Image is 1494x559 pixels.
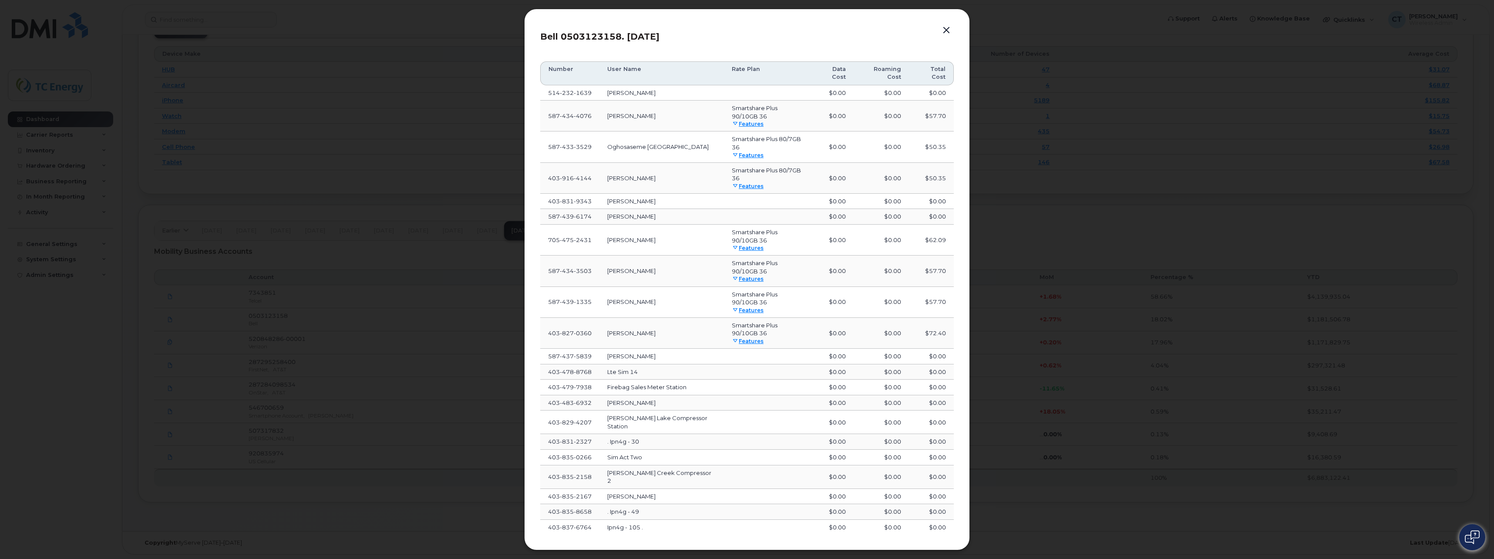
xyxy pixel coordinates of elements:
span: 403 [548,473,592,480]
td: $0.00 [854,380,909,395]
span: 829 [560,419,574,426]
span: 403 [548,384,592,391]
td: $57.70 [909,287,954,318]
span: 434 [560,267,574,274]
img: Open chat [1465,530,1480,544]
td: [PERSON_NAME] Lake Compressor Station [599,411,724,434]
span: 1335 [574,298,592,305]
a: Features [732,307,764,313]
td: Lte Sim 14 [599,364,724,380]
a: Features [732,338,764,344]
td: $0.00 [811,450,854,465]
td: $0.00 [909,465,954,489]
div: Smartshare Plus 90/10GB 36 [732,259,804,275]
td: $0.00 [854,287,909,318]
td: [PERSON_NAME] [599,349,724,364]
td: $0.00 [811,395,854,411]
span: 483 [560,399,574,406]
td: $0.00 [909,411,954,434]
span: 403 [548,399,592,406]
td: $0.00 [811,380,854,395]
td: $0.00 [811,364,854,380]
td: [PERSON_NAME] [599,256,724,286]
span: 7938 [574,384,592,391]
span: 831 [560,438,574,445]
td: $0.00 [854,450,909,465]
td: $0.00 [909,434,954,450]
span: 0266 [574,454,592,461]
span: 587 [548,267,592,274]
span: 403 [548,368,592,375]
span: 403 [548,330,592,337]
td: [PERSON_NAME] [599,287,724,318]
td: $72.40 [909,318,954,349]
span: 8768 [574,368,592,375]
span: 2158 [574,473,592,480]
td: $57.70 [909,256,954,286]
div: Smartshare Plus 90/10GB 36 [732,290,804,306]
td: $0.00 [909,380,954,395]
span: 0360 [574,330,592,337]
td: $0.00 [909,349,954,364]
td: Firebag Sales Meter Station [599,380,724,395]
td: $0.00 [811,318,854,349]
td: $0.00 [909,395,954,411]
span: 403 [548,419,592,426]
td: $0.00 [811,434,854,450]
span: 827 [560,330,574,337]
td: $0.00 [854,256,909,286]
td: [PERSON_NAME] Creek Compressor 2 [599,465,724,489]
span: 4207 [574,419,592,426]
td: $0.00 [854,364,909,380]
a: Features [732,276,764,282]
span: 403 [548,454,592,461]
span: 587 [548,298,592,305]
span: 479 [560,384,574,391]
td: $0.00 [811,411,854,434]
td: . Ipn4g - 30 [599,434,724,450]
td: $0.00 [854,465,909,489]
td: $0.00 [811,349,854,364]
span: 6932 [574,399,592,406]
td: $0.00 [854,411,909,434]
span: 835 [560,473,574,480]
span: 437 [560,353,574,360]
td: $0.00 [854,349,909,364]
td: [PERSON_NAME] [599,318,724,349]
td: $0.00 [811,287,854,318]
span: 2327 [574,438,592,445]
td: Sim Act Two [599,450,724,465]
td: $0.00 [909,364,954,380]
td: $0.00 [854,318,909,349]
td: $0.00 [854,434,909,450]
td: [PERSON_NAME] [599,395,724,411]
span: 478 [560,368,574,375]
span: 835 [560,454,574,461]
span: 403 [548,438,592,445]
span: 3503 [574,267,592,274]
td: $0.00 [909,450,954,465]
span: 5839 [574,353,592,360]
span: 587 [548,353,592,360]
div: Smartshare Plus 90/10GB 36 [732,321,804,337]
td: $0.00 [811,256,854,286]
td: $0.00 [854,395,909,411]
span: 439 [560,298,574,305]
td: $0.00 [811,465,854,489]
